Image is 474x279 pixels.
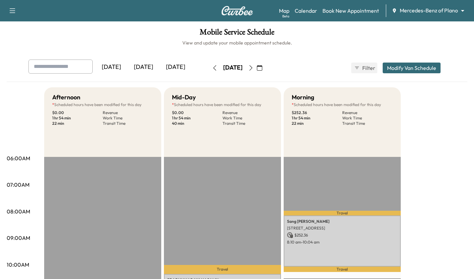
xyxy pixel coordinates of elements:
[7,39,467,46] h6: View and update your mobile appointment schedule.
[52,102,153,107] p: Scheduled hours have been modified for this day
[295,7,317,15] a: Calendar
[342,121,393,126] p: Transit Time
[279,7,289,15] a: MapBeta
[292,110,342,115] p: $ 252.36
[287,225,397,231] p: [STREET_ADDRESS]
[172,93,196,102] h5: Mid-Day
[292,102,393,107] p: Scheduled hours have been modified for this day
[342,110,393,115] p: Revenue
[52,121,103,126] p: 22 min
[287,219,397,224] p: Sang [PERSON_NAME]
[292,121,342,126] p: 22 min
[103,115,153,121] p: Work Time
[287,232,397,238] p: $ 252.36
[287,240,397,245] p: 8:10 am - 10:04 am
[362,64,374,72] span: Filter
[7,28,467,39] h1: Mobile Service Schedule
[103,121,153,126] p: Transit Time
[351,63,377,73] button: Filter
[172,115,222,121] p: 1 hr 54 min
[223,64,243,72] div: [DATE]
[222,121,273,126] p: Transit Time
[400,7,458,14] span: Mercedes-Benz of Plano
[342,115,393,121] p: Work Time
[7,181,29,189] p: 07:00AM
[7,234,30,242] p: 09:00AM
[52,115,103,121] p: 1 hr 54 min
[292,93,314,102] h5: Morning
[172,110,222,115] p: $ 0.00
[103,110,153,115] p: Revenue
[7,207,30,215] p: 08:00AM
[222,115,273,121] p: Work Time
[7,261,29,269] p: 10:00AM
[383,63,441,73] button: Modify Van Schedule
[127,60,160,75] div: [DATE]
[52,110,103,115] p: $ 0.00
[172,102,273,107] p: Scheduled hours have been modified for this day
[160,60,192,75] div: [DATE]
[7,154,30,162] p: 06:00AM
[284,267,401,272] p: Travel
[292,115,342,121] p: 1 hr 54 min
[172,121,222,126] p: 40 min
[222,110,273,115] p: Revenue
[282,14,289,19] div: Beta
[164,265,281,274] p: Travel
[221,6,253,15] img: Curbee Logo
[52,93,80,102] h5: Afternoon
[284,211,401,215] p: Travel
[95,60,127,75] div: [DATE]
[322,7,379,15] a: Book New Appointment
